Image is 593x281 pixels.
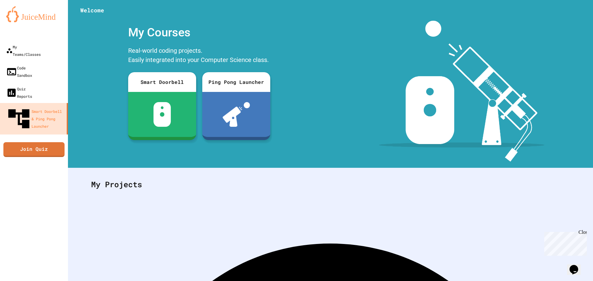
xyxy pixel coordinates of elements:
[6,6,62,22] img: logo-orange.svg
[125,21,273,44] div: My Courses
[6,64,32,79] div: Code Sandbox
[2,2,43,39] div: Chat with us now!Close
[6,106,64,131] div: Smart Doorbell & Ping Pong Launcher
[85,172,576,196] div: My Projects
[223,102,250,127] img: ppl-with-ball.png
[3,142,65,157] a: Join Quiz
[154,102,171,127] img: sdb-white.svg
[567,256,587,275] iframe: chat widget
[128,72,196,92] div: Smart Doorbell
[379,21,545,162] img: banner-image-my-projects.png
[202,72,270,92] div: Ping Pong Launcher
[6,43,41,58] div: My Teams/Classes
[542,229,587,256] iframe: chat widget
[125,44,273,68] div: Real-world coding projects. Easily integrated into your Computer Science class.
[6,85,32,100] div: Quiz Reports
